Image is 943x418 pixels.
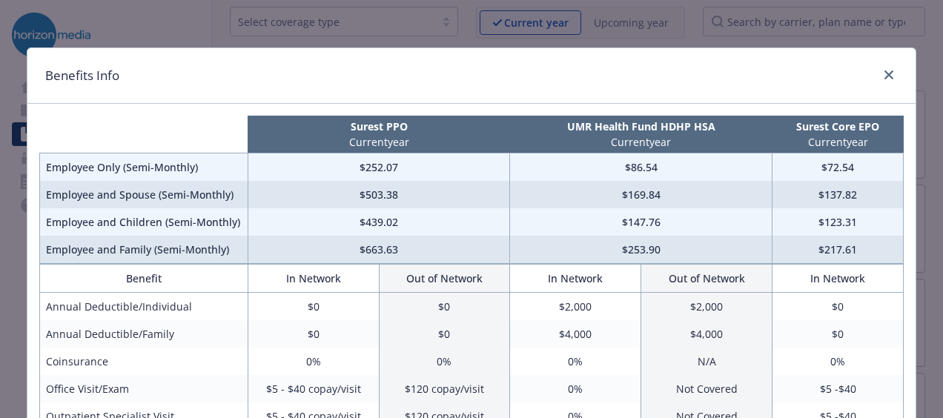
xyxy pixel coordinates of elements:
td: $137.82 [772,181,904,208]
th: In Network [772,265,904,293]
td: Annual Deductible/Individual [40,293,248,321]
p: Current year [513,134,770,150]
th: In Network [510,265,641,293]
td: $0 [772,293,904,321]
td: $2,000 [510,293,641,321]
th: intentionally left blank [40,116,248,153]
td: $439.02 [248,208,510,236]
td: $4,000 [510,320,641,348]
td: Annual Deductible/Family [40,320,248,348]
td: $5 -$40 [772,375,904,402]
td: 0% [510,348,641,375]
td: 0% [772,348,904,375]
td: $217.61 [772,236,904,264]
td: $0 [772,320,904,348]
td: Employee and Children (Semi-Monthly) [40,208,248,236]
th: Benefit [40,265,248,293]
td: $0 [248,320,379,348]
td: $120 copay/visit [379,375,510,402]
td: $0 [379,293,510,321]
td: N/A [641,348,772,375]
a: close [880,66,898,84]
td: $86.54 [510,153,772,182]
p: Surest Core EPO [775,119,901,134]
td: $169.84 [510,181,772,208]
th: Out of Network [641,265,772,293]
th: In Network [248,265,379,293]
p: Current year [251,134,507,150]
p: Current year [775,134,901,150]
td: $4,000 [641,320,772,348]
td: $5 - $40 copay/visit [248,375,379,402]
th: Out of Network [379,265,510,293]
td: $2,000 [641,293,772,321]
td: $253.90 [510,236,772,264]
td: $503.38 [248,181,510,208]
td: Employee and Family (Semi-Monthly) [40,236,248,264]
td: Coinsurance [40,348,248,375]
td: $663.63 [248,236,510,264]
td: $147.76 [510,208,772,236]
td: $72.54 [772,153,904,182]
td: 0% [510,375,641,402]
h1: Benefits Info [45,66,119,85]
p: UMR Health Fund HDHP HSA [513,119,770,134]
td: $252.07 [248,153,510,182]
td: Employee and Spouse (Semi-Monthly) [40,181,248,208]
td: $0 [248,293,379,321]
td: Employee Only (Semi-Monthly) [40,153,248,182]
td: Not Covered [641,375,772,402]
td: $123.31 [772,208,904,236]
td: $0 [379,320,510,348]
p: Surest PPO [251,119,507,134]
td: Office Visit/Exam [40,375,248,402]
td: 0% [379,348,510,375]
td: 0% [248,348,379,375]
